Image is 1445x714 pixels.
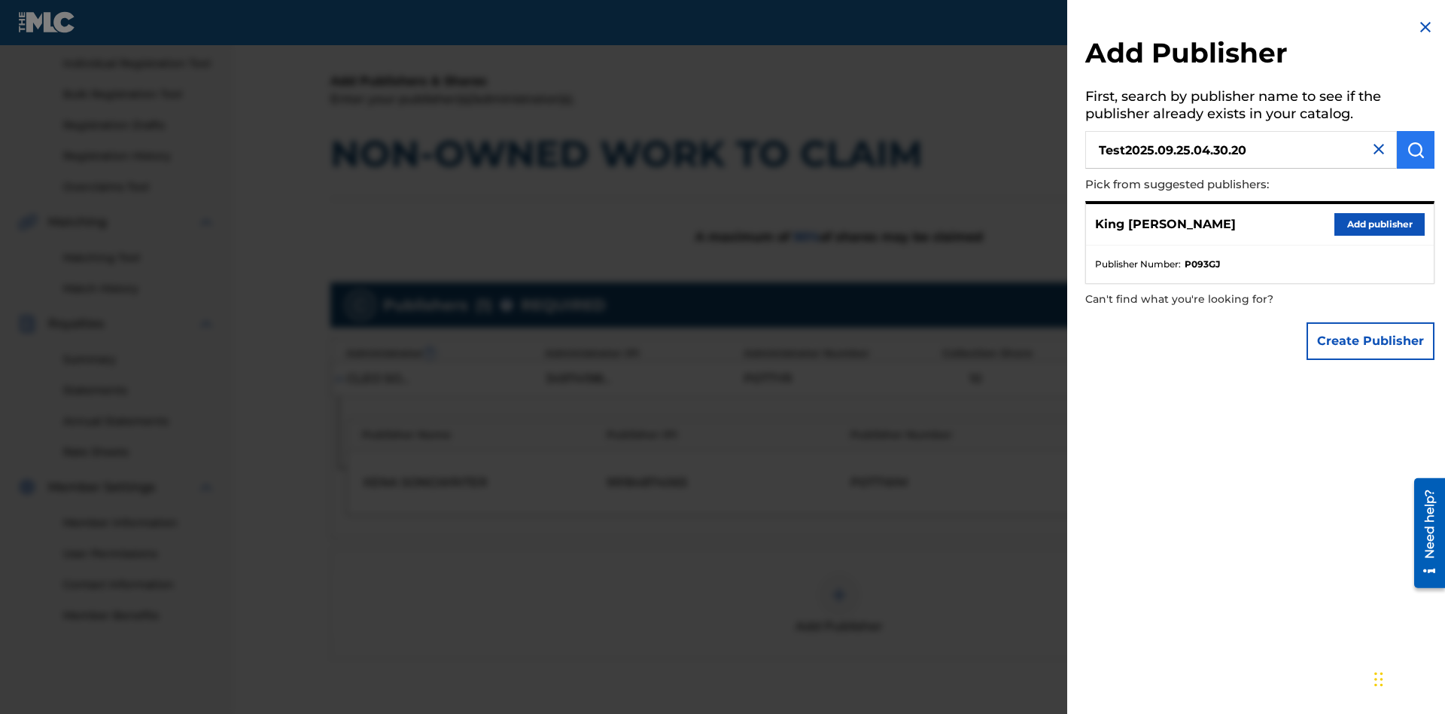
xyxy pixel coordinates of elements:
[1095,215,1236,233] p: King [PERSON_NAME]
[1185,258,1220,271] strong: P093GJ
[1370,140,1388,158] img: close
[1085,131,1397,169] input: Search publisher's name
[1085,84,1434,131] h5: First, search by publisher name to see if the publisher already exists in your catalog.
[1085,36,1434,75] h2: Add Publisher
[1085,169,1349,201] p: Pick from suggested publishers:
[1085,284,1349,315] p: Can't find what you're looking for?
[1334,213,1425,236] button: Add publisher
[1407,141,1425,159] img: Search Works
[1307,322,1434,360] button: Create Publisher
[18,11,76,33] img: MLC Logo
[1374,657,1383,702] div: Drag
[1095,258,1181,271] span: Publisher Number :
[1403,472,1445,596] iframe: Resource Center
[1370,642,1445,714] iframe: Chat Widget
